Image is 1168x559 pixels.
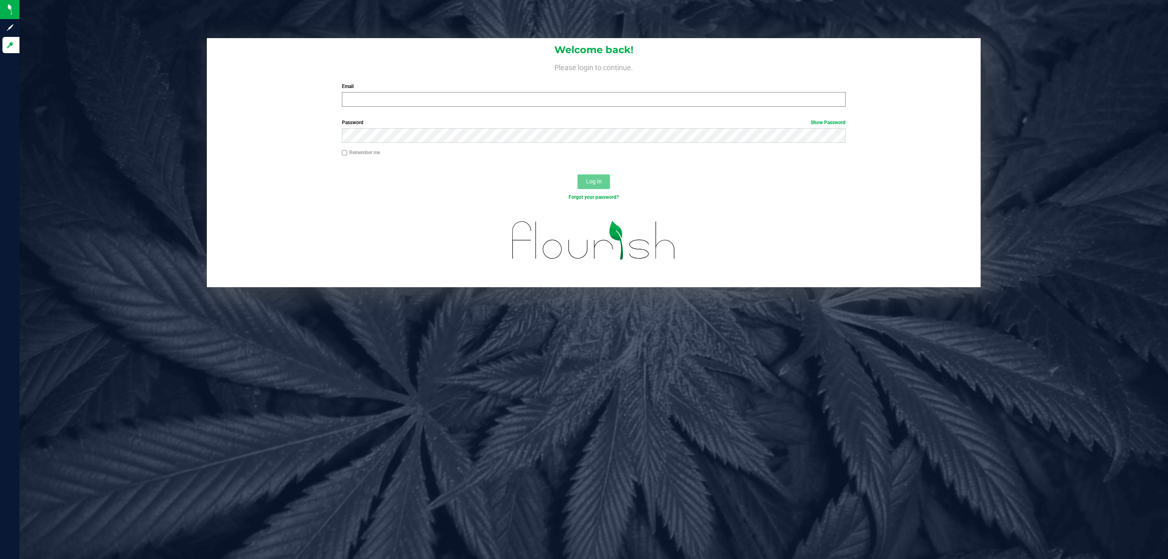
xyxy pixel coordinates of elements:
[342,149,380,156] label: Remember me
[578,174,610,189] button: Log In
[586,178,602,185] span: Log In
[6,24,14,32] inline-svg: Sign up
[342,120,363,125] span: Password
[342,150,348,156] input: Remember me
[6,41,14,49] inline-svg: Log in
[207,62,981,71] h4: Please login to continue.
[207,45,981,55] h1: Welcome back!
[497,209,691,271] img: flourish_logo.svg
[342,83,846,90] label: Email
[811,120,846,125] a: Show Password
[569,194,619,200] a: Forgot your password?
